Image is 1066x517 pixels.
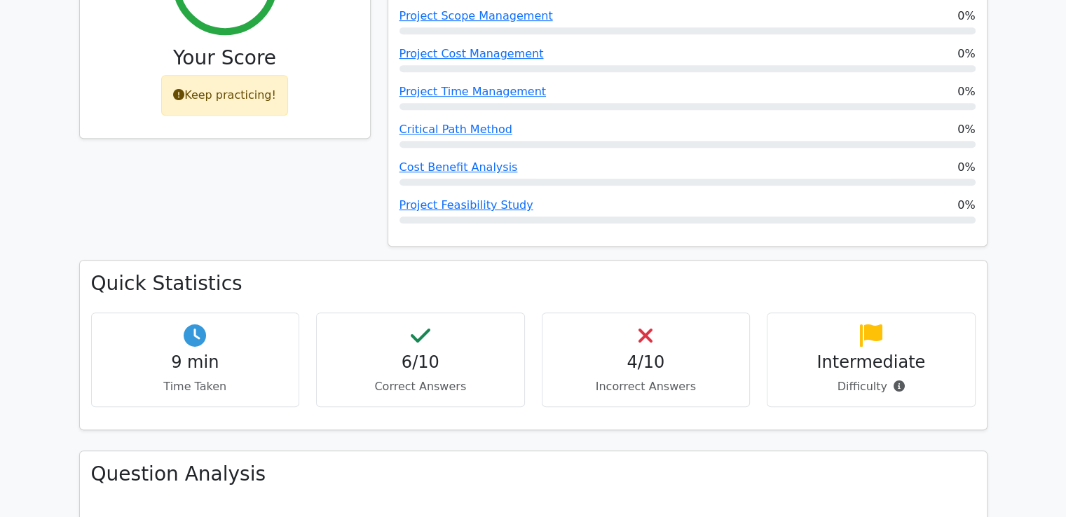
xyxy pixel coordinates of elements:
[399,198,533,212] a: Project Feasibility Study
[91,462,976,486] h3: Question Analysis
[399,85,546,98] a: Project Time Management
[91,272,976,296] h3: Quick Statistics
[554,352,739,373] h4: 4/10
[328,352,513,373] h4: 6/10
[161,75,288,116] div: Keep practicing!
[399,123,512,136] a: Critical Path Method
[328,378,513,395] p: Correct Answers
[554,378,739,395] p: Incorrect Answers
[957,8,975,25] span: 0%
[103,352,288,373] h4: 9 min
[957,121,975,138] span: 0%
[399,160,518,174] a: Cost Benefit Analysis
[957,197,975,214] span: 0%
[399,47,544,60] a: Project Cost Management
[779,352,964,373] h4: Intermediate
[957,83,975,100] span: 0%
[91,46,359,70] h3: Your Score
[957,159,975,176] span: 0%
[103,378,288,395] p: Time Taken
[957,46,975,62] span: 0%
[399,9,553,22] a: Project Scope Management
[779,378,964,395] p: Difficulty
